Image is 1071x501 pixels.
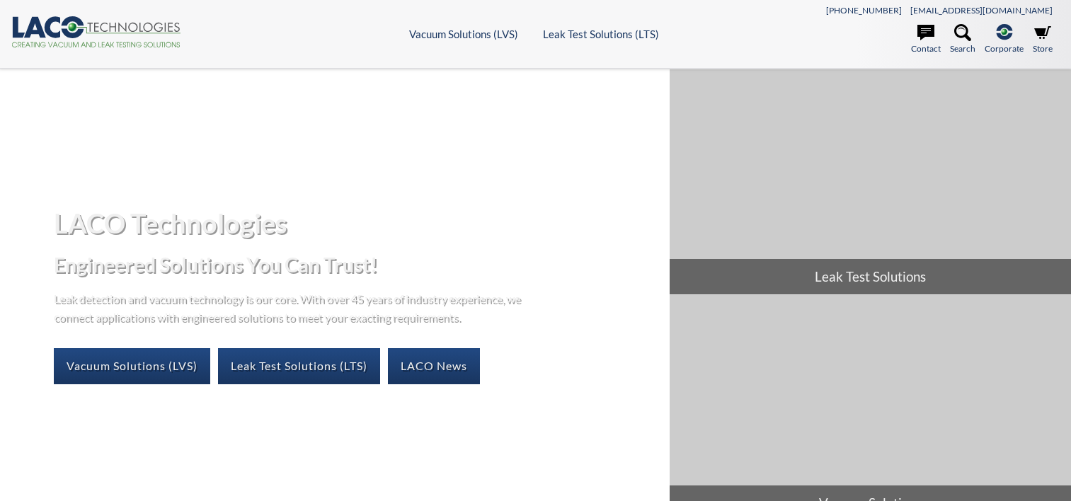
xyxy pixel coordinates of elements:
[388,348,480,384] a: LACO News
[985,42,1024,55] span: Corporate
[950,24,975,55] a: Search
[54,206,658,241] h1: LACO Technologies
[826,5,902,16] a: [PHONE_NUMBER]
[911,24,941,55] a: Contact
[54,252,658,278] h2: Engineered Solutions You Can Trust!
[670,259,1071,294] span: Leak Test Solutions
[54,289,528,326] p: Leak detection and vacuum technology is our core. With over 45 years of industry experience, we c...
[1033,24,1053,55] a: Store
[670,69,1071,294] a: Leak Test Solutions
[218,348,380,384] a: Leak Test Solutions (LTS)
[409,28,518,40] a: Vacuum Solutions (LVS)
[54,348,210,384] a: Vacuum Solutions (LVS)
[543,28,659,40] a: Leak Test Solutions (LTS)
[910,5,1053,16] a: [EMAIL_ADDRESS][DOMAIN_NAME]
